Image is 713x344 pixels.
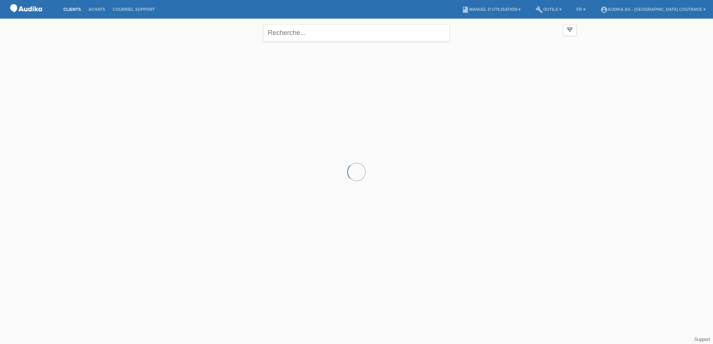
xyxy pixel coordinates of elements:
a: bookManuel d’utilisation ▾ [458,7,524,12]
i: book [462,6,469,13]
a: buildOutils ▾ [532,7,565,12]
a: POS — MF Group [7,15,45,20]
a: Achats [85,7,109,12]
a: Courriel Support [109,7,158,12]
input: Recherche... [263,24,450,42]
i: account_circle [600,6,608,13]
a: account_circleAudika AG - [GEOGRAPHIC_DATA] Coutance ▾ [597,7,709,12]
i: build [535,6,543,13]
a: Clients [60,7,85,12]
a: FR ▾ [573,7,589,12]
i: filter_list [566,26,574,34]
a: Support [694,337,710,342]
